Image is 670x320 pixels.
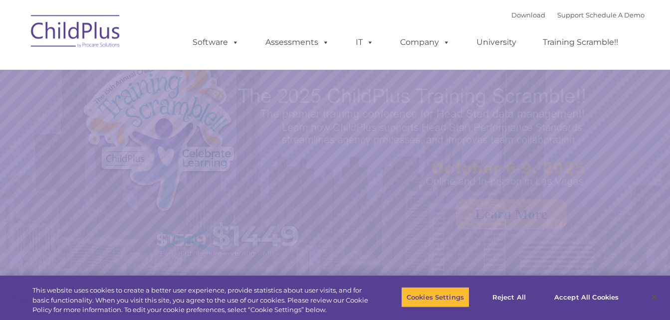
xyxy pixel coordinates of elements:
[32,286,369,315] div: This website uses cookies to create a better user experience, provide statistics about user visit...
[511,11,645,19] font: |
[478,287,540,308] button: Reject All
[511,11,545,19] a: Download
[557,11,584,19] a: Support
[466,32,526,52] a: University
[533,32,628,52] a: Training Scramble!!
[401,287,469,308] button: Cookies Settings
[183,32,249,52] a: Software
[549,287,624,308] button: Accept All Cookies
[390,32,460,52] a: Company
[255,32,339,52] a: Assessments
[586,11,645,19] a: Schedule A Demo
[346,32,384,52] a: IT
[643,286,665,308] button: Close
[455,199,567,229] a: Learn More
[26,8,126,58] img: ChildPlus by Procare Solutions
